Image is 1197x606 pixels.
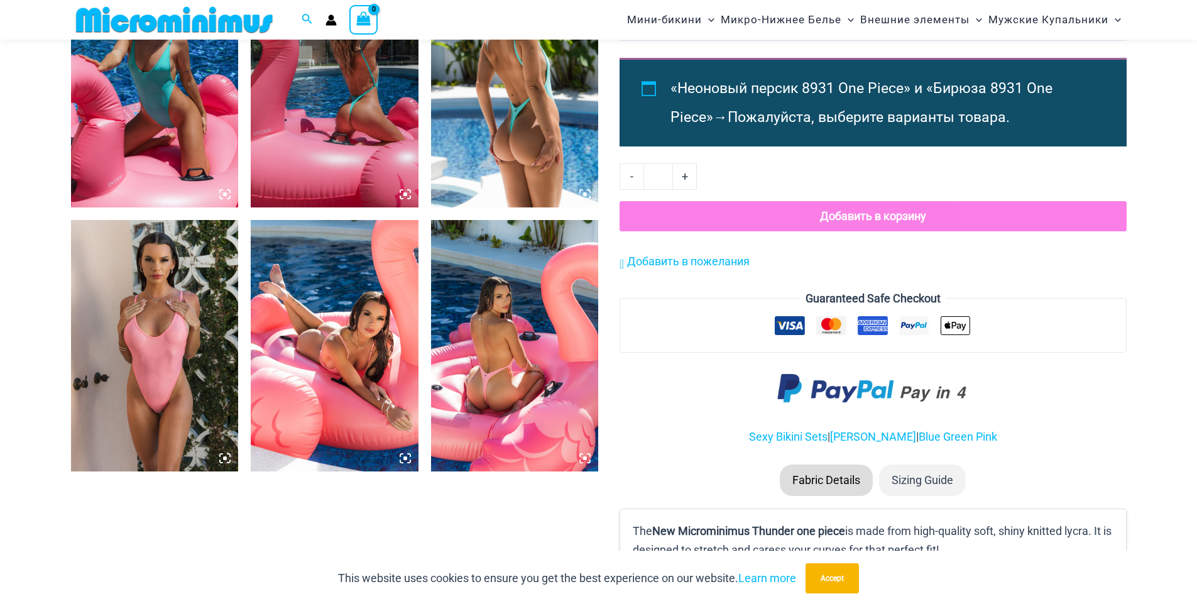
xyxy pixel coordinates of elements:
a: + [673,163,697,190]
span: Добавить в пожелания [627,255,750,268]
ya-tr-span: → [713,109,728,126]
a: Мини-бикиниПереключение менюПереключение меню [624,4,718,36]
p: The is made from high-quality soft, shiny knitted lycra. It is designed to stretch and caress you... [633,522,1113,597]
a: - [620,163,643,190]
a: [PERSON_NAME] [830,430,916,443]
span: Переключение меню [1108,4,1121,36]
a: Просмотреть Корзину Покупок, пустую [349,5,378,34]
a: Внешние элементыПереключение менюПереключение меню [857,4,985,36]
ya-tr-span: - [630,167,633,186]
img: Громкий неоновый персик 8931 One Piece [251,220,418,471]
ya-tr-span: «Неоновый персик 8931 One Piece» и «Бирюза 8931 One Piece» [670,80,1052,126]
li: Fabric Details [780,465,873,496]
ya-tr-span: Мужские Купальники [988,13,1108,26]
img: Громкий неоновый персик 8931 One Piece [431,220,599,471]
a: Pink [976,430,997,443]
input: Количество продукта [643,163,673,190]
a: Blue [919,430,941,443]
b: New Microminimus Thunder one piece [652,524,845,537]
a: Ссылка на значок поиска [302,12,313,28]
span: Переключение меню [702,4,714,36]
p: | | [620,427,1126,446]
legend: Guaranteed Safe Checkout [801,289,946,308]
ya-tr-span: Добавить в корзину [820,209,926,223]
nav: Навигация по сайту [622,2,1127,38]
a: Sexy Bikini Sets [749,430,828,443]
a: Green [943,430,973,443]
ya-tr-span: Пожалуйста, выберите варианты товара. [728,109,1010,126]
a: Микро-Нижнее БельеПереключение менюПереключение меню [718,4,857,36]
a: Ссылка на значок учетной записи [325,14,337,26]
a: Мужские КупальникиПереключение менюПереключение меню [985,4,1124,36]
p: This website uses cookies to ensure you get the best experience on our website. [338,569,796,588]
img: Логотип MM SHOP [71,6,278,34]
ya-tr-span: Микро-Нижнее Белье [721,13,841,26]
ya-tr-span: Мини-бикини [627,13,702,26]
button: Accept [806,563,859,593]
li: Sizing Guide [879,465,966,496]
img: Громкий неоновый персик 8931 One Piece [71,220,239,471]
ya-tr-span: Внешние элементы [860,13,970,26]
a: Learn more [738,571,796,585]
span: Переключение меню [841,4,854,36]
span: Переключение меню [970,4,982,36]
ya-tr-span: + [682,167,688,186]
a: Добавить в пожелания [620,252,750,271]
button: Добавить в корзину [620,201,1126,231]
